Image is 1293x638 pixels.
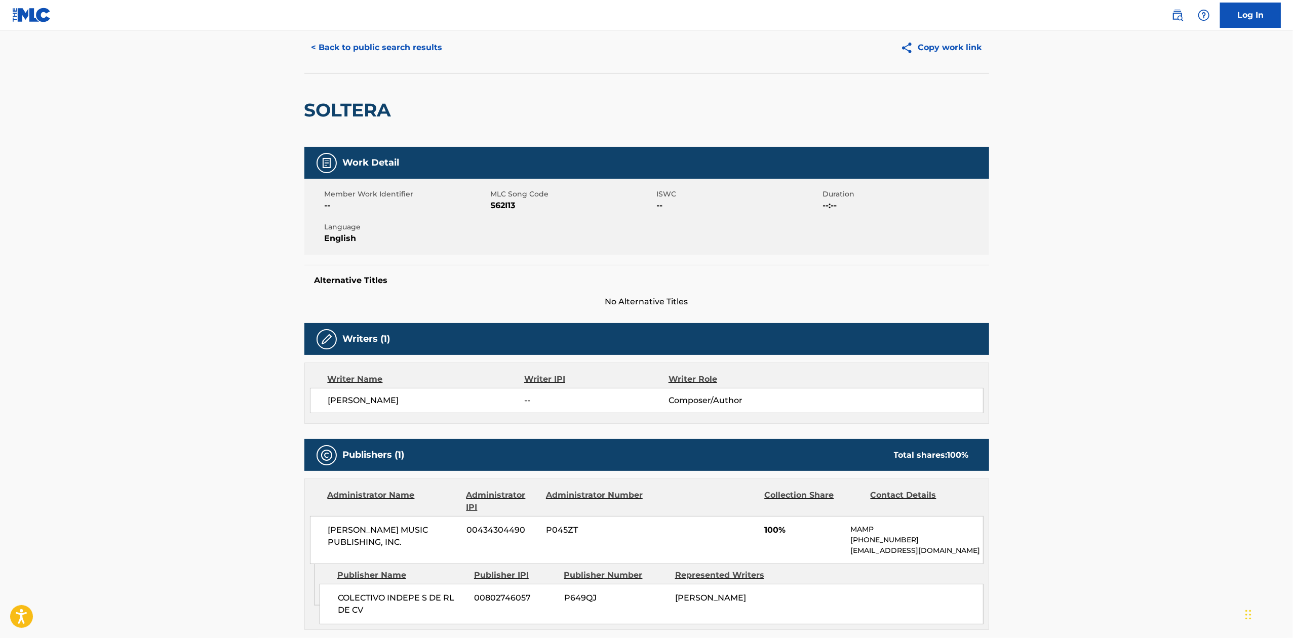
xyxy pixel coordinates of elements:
[669,373,800,385] div: Writer Role
[675,593,746,603] span: [PERSON_NAME]
[304,35,450,60] button: < Back to public search results
[657,200,820,212] span: --
[1245,600,1251,630] div: Arrastrar
[524,394,668,407] span: --
[850,535,983,545] p: [PHONE_NUMBER]
[466,489,538,513] div: Administrator IPI
[564,592,668,604] span: P649QJ
[325,189,488,200] span: Member Work Identifier
[325,200,488,212] span: --
[338,592,467,616] span: COLECTIVO INDEPE S DE RL DE CV
[675,569,778,581] div: Represented Writers
[1198,9,1210,21] img: help
[328,524,459,548] span: [PERSON_NAME] MUSIC PUBLISHING, INC.
[764,524,843,536] span: 100%
[343,333,390,345] h5: Writers (1)
[491,189,654,200] span: MLC Song Code
[764,489,863,513] div: Collection Share
[343,157,400,169] h5: Work Detail
[315,275,979,286] h5: Alternative Titles
[1242,589,1293,638] div: Widget de chat
[823,189,987,200] span: Duration
[1194,5,1214,25] div: Help
[474,569,557,581] div: Publisher IPI
[12,8,51,22] img: MLC Logo
[524,373,669,385] div: Writer IPI
[491,200,654,212] span: S62I13
[1242,589,1293,638] iframe: Chat Widget
[321,449,333,461] img: Publishers
[304,296,989,308] span: No Alternative Titles
[337,569,466,581] div: Publisher Name
[1171,9,1184,21] img: search
[850,545,983,556] p: [EMAIL_ADDRESS][DOMAIN_NAME]
[850,524,983,535] p: MAMP
[475,592,557,604] span: 00802746057
[321,157,333,169] img: Work Detail
[564,569,668,581] div: Publisher Number
[546,489,644,513] div: Administrator Number
[657,189,820,200] span: ISWC
[1167,5,1188,25] a: Public Search
[948,450,969,460] span: 100 %
[1220,3,1281,28] a: Log In
[900,42,918,54] img: Copy work link
[325,232,488,245] span: English
[325,222,488,232] span: Language
[321,333,333,345] img: Writers
[893,35,989,60] button: Copy work link
[871,489,969,513] div: Contact Details
[823,200,987,212] span: --:--
[546,524,644,536] span: P045ZT
[328,373,525,385] div: Writer Name
[304,99,397,122] h2: SOLTERA
[343,449,405,461] h5: Publishers (1)
[669,394,800,407] span: Composer/Author
[328,489,459,513] div: Administrator Name
[894,449,969,461] div: Total shares:
[466,524,538,536] span: 00434304490
[328,394,525,407] span: [PERSON_NAME]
